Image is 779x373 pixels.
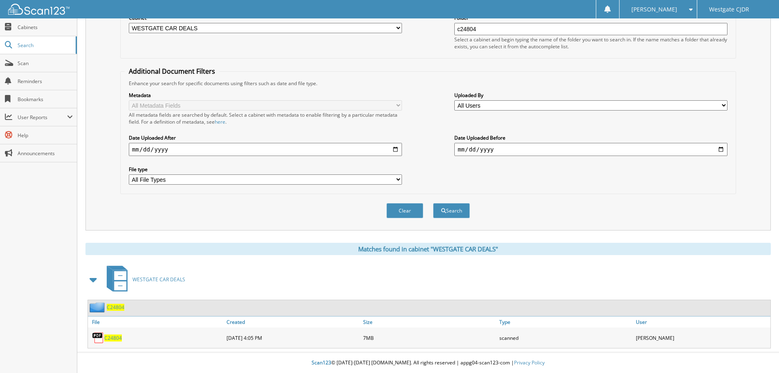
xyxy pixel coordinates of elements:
span: Announcements [18,150,73,157]
label: Metadata [129,92,402,99]
label: File type [129,166,402,173]
a: here [215,118,225,125]
label: Uploaded By [454,92,727,99]
span: Cabinets [18,24,73,31]
span: User Reports [18,114,67,121]
label: Date Uploaded After [129,134,402,141]
input: start [129,143,402,156]
a: Created [224,316,361,328]
a: Privacy Policy [514,359,545,366]
a: Type [497,316,634,328]
img: PDF.png [92,332,104,344]
div: Enhance your search for specific documents using filters such as date and file type. [125,80,732,87]
a: WESTGATE CAR DEALS [102,263,185,296]
a: C24804 [107,304,124,311]
a: Size [361,316,498,328]
iframe: Chat Widget [738,334,779,373]
label: Date Uploaded Before [454,134,727,141]
a: User [634,316,770,328]
span: Reminders [18,78,73,85]
div: © [DATE]-[DATE] [DOMAIN_NAME]. All rights reserved | appg04-scan123-com | [77,353,779,373]
span: Help [18,132,73,139]
div: [DATE] 4:05 PM [224,330,361,346]
button: Search [433,203,470,218]
a: File [88,316,224,328]
a: C24804 [104,335,122,341]
div: Matches found in cabinet "WESTGATE CAR DEALS" [85,243,771,255]
span: Westgate CJDR [709,7,749,12]
legend: Additional Document Filters [125,67,219,76]
div: 7MB [361,330,498,346]
span: Scan [18,60,73,67]
img: folder2.png [90,302,107,312]
span: WESTGATE CAR DEALS [132,276,185,283]
button: Clear [386,203,423,218]
span: [PERSON_NAME] [631,7,677,12]
span: Scan123 [312,359,331,366]
img: scan123-logo-white.svg [8,4,70,15]
div: Select a cabinet and begin typing the name of the folder you want to search in. If the name match... [454,36,727,50]
div: [PERSON_NAME] [634,330,770,346]
div: All metadata fields are searched by default. Select a cabinet with metadata to enable filtering b... [129,111,402,125]
input: end [454,143,727,156]
div: scanned [497,330,634,346]
span: Bookmarks [18,96,73,103]
span: Search [18,42,72,49]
